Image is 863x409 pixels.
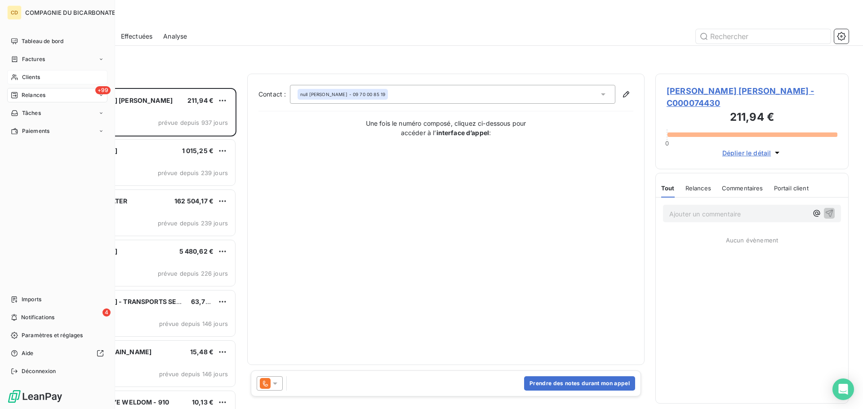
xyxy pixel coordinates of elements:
span: Factures [22,55,45,63]
span: 4 [102,308,111,317]
span: 162 504,17 € [174,197,214,205]
a: Paiements [7,124,107,138]
span: VABRES L'ABBAYE WELDOM - 910 [63,398,169,406]
strong: interface d’appel [436,129,489,136]
div: Open Intercom Messenger [832,378,854,400]
h3: 211,94 € [667,109,837,127]
span: Aide [22,349,34,357]
span: Paiements [22,127,49,135]
span: 1 015,25 € [182,147,214,154]
a: Tableau de bord [7,34,107,48]
span: Analyse [163,32,187,41]
div: CD [7,5,22,20]
div: grid [43,88,236,409]
span: [PERSON_NAME] [PERSON_NAME] [63,97,173,104]
span: prévue depuis 239 jours [158,169,228,176]
span: Clients [22,73,40,81]
span: prévue depuis 226 jours [158,270,228,277]
span: Tableau de bord [22,37,63,45]
a: Paramètres et réglages [7,328,107,343]
span: Relances [685,185,711,192]
span: Imports [22,295,41,303]
span: Commentaires [722,185,763,192]
span: prévue depuis 146 jours [159,320,228,327]
button: Prendre des notes durant mon appel [524,376,635,391]
img: Logo LeanPay [7,389,63,404]
span: +99 [95,86,111,94]
p: Une fois le numéro composé, cliquez ci-dessous pour accéder à l’ : [356,119,536,137]
span: Tout [661,185,675,192]
a: Clients [7,70,107,84]
span: Effectuées [121,32,153,41]
span: prévue depuis 239 jours [158,220,228,227]
span: prévue depuis 937 jours [158,119,228,126]
span: 211,94 € [187,97,214,104]
span: Déplier le détail [722,148,771,158]
span: Notifications [21,313,54,321]
span: [PERSON_NAME] [PERSON_NAME] - C000074430 [667,85,837,109]
span: 63,72 € [191,298,215,305]
span: Tâches [22,109,41,117]
span: Relances [22,91,45,99]
span: Déconnexion [22,367,56,375]
span: Portail client [774,185,809,192]
span: [PERSON_NAME] - TRANSPORTS SELLIER [63,298,194,305]
button: Déplier le détail [720,148,785,158]
span: 0 [665,140,669,147]
span: null [PERSON_NAME] [300,91,347,97]
span: Paramètres et réglages [22,331,83,339]
a: Imports [7,292,107,307]
a: Tâches [7,106,107,120]
label: Contact : [258,90,290,99]
a: Aide [7,346,107,361]
span: 10,13 € [192,398,214,406]
span: Aucun évènement [726,237,778,244]
span: 5 480,62 € [179,247,214,255]
div: - 09 70 00 85 19 [300,91,385,97]
span: prévue depuis 146 jours [159,370,228,378]
span: COMPAGNIE DU BICARBONATE [25,9,116,16]
a: Factures [7,52,107,66]
input: Rechercher [696,29,831,44]
a: +99Relances [7,88,107,102]
span: 15,48 € [190,348,214,356]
